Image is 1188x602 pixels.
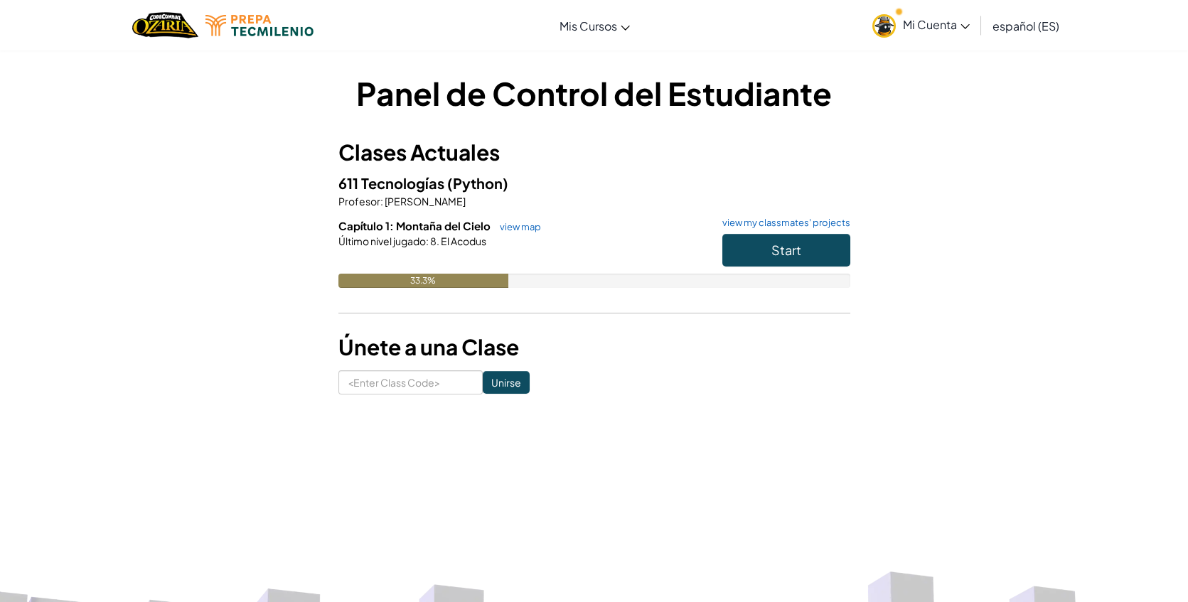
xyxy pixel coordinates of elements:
[992,18,1059,33] span: español (ES)
[552,6,637,45] a: Mis Cursos
[483,371,530,394] input: Unirse
[771,242,801,258] span: Start
[132,11,198,40] img: Home
[380,195,383,208] span: :
[132,11,198,40] a: Ozaria by CodeCombat logo
[493,221,541,232] a: view map
[715,218,850,227] a: view my classmates' projects
[560,18,617,33] span: Mis Cursos
[865,3,977,48] a: Mi Cuenta
[338,235,426,247] span: Último nivel jugado
[338,195,380,208] span: Profesor
[338,331,850,363] h3: Únete a una Clase
[439,235,486,247] span: El Acodus
[447,174,508,192] span: (Python)
[985,6,1066,45] a: español (ES)
[205,15,314,36] img: Tecmilenio logo
[426,235,429,247] span: :
[383,195,466,208] span: [PERSON_NAME]
[338,274,509,288] div: 33.3%
[872,14,896,38] img: avatar
[338,219,493,232] span: Capítulo 1: Montaña del Cielo
[338,136,850,168] h3: Clases Actuales
[903,17,970,32] span: Mi Cuenta
[429,235,439,247] span: 8.
[722,234,850,267] button: Start
[338,71,850,115] h1: Panel de Control del Estudiante
[338,370,483,394] input: <Enter Class Code>
[338,174,447,192] span: 611 Tecnologías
